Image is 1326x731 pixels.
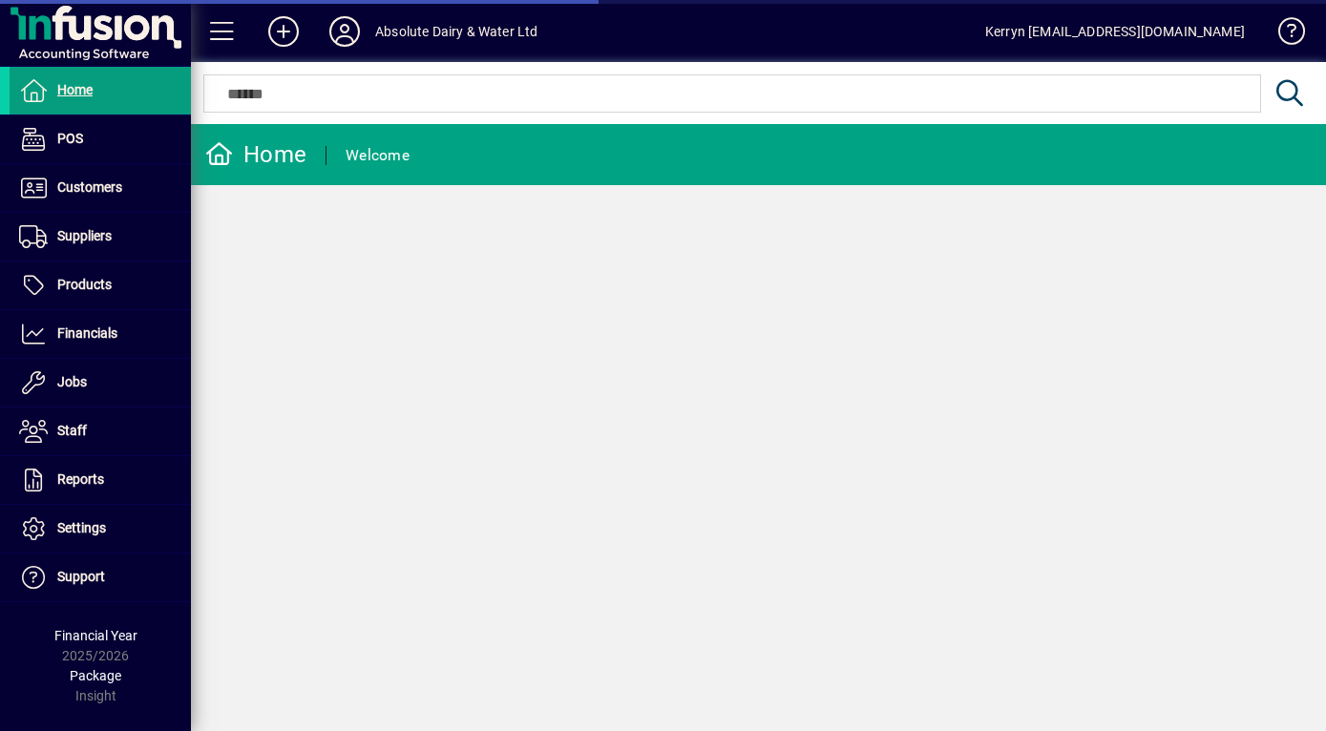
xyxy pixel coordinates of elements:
[10,164,191,212] a: Customers
[54,628,137,643] span: Financial Year
[10,553,191,601] a: Support
[205,139,306,170] div: Home
[346,140,410,171] div: Welcome
[57,325,117,341] span: Financials
[314,14,375,49] button: Profile
[57,423,87,438] span: Staff
[985,16,1245,47] div: Kerryn [EMAIL_ADDRESS][DOMAIN_NAME]
[10,213,191,261] a: Suppliers
[375,16,538,47] div: Absolute Dairy & Water Ltd
[10,359,191,407] a: Jobs
[57,179,122,195] span: Customers
[10,310,191,358] a: Financials
[57,569,105,584] span: Support
[10,115,191,163] a: POS
[57,374,87,389] span: Jobs
[57,471,104,487] span: Reports
[57,277,112,292] span: Products
[10,407,191,455] a: Staff
[1264,4,1302,66] a: Knowledge Base
[10,505,191,553] a: Settings
[57,82,93,97] span: Home
[253,14,314,49] button: Add
[10,261,191,309] a: Products
[57,520,106,535] span: Settings
[57,228,112,243] span: Suppliers
[10,456,191,504] a: Reports
[70,668,121,683] span: Package
[57,131,83,146] span: POS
